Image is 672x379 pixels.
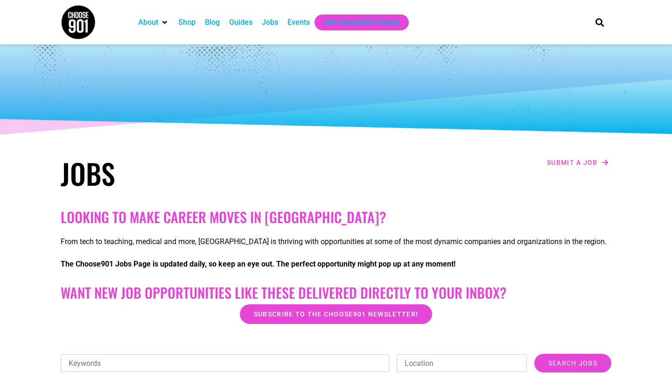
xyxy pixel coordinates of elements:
strong: The Choose901 Jobs Page is updated daily, so keep an eye out. The perfect opportunity might pop u... [61,260,455,268]
h1: Jobs [61,156,331,190]
a: Shop [178,17,196,28]
a: About [138,17,158,28]
h2: Want New Job Opportunities like these Delivered Directly to your Inbox? [61,284,611,301]
input: Search Jobs [534,354,611,372]
a: Guides [229,17,252,28]
a: Jobs [262,17,278,28]
a: Subscribe to the Choose901 newsletter! [240,304,432,324]
a: Events [287,17,310,28]
p: From tech to teaching, medical and more, [GEOGRAPHIC_DATA] is thriving with opportunities at some... [61,236,611,247]
div: About [133,14,174,30]
div: Search [592,14,608,30]
h2: Looking to make career moves in [GEOGRAPHIC_DATA]? [61,209,611,225]
a: Get Choose901 Emails [324,17,399,28]
span: Submit a job [547,159,598,166]
span: Subscribe to the Choose901 newsletter! [254,311,418,317]
input: Location [397,354,527,372]
a: Blog [205,17,220,28]
a: Submit a job [544,156,611,168]
input: Keywords [61,354,389,372]
nav: Main nav [133,14,580,30]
